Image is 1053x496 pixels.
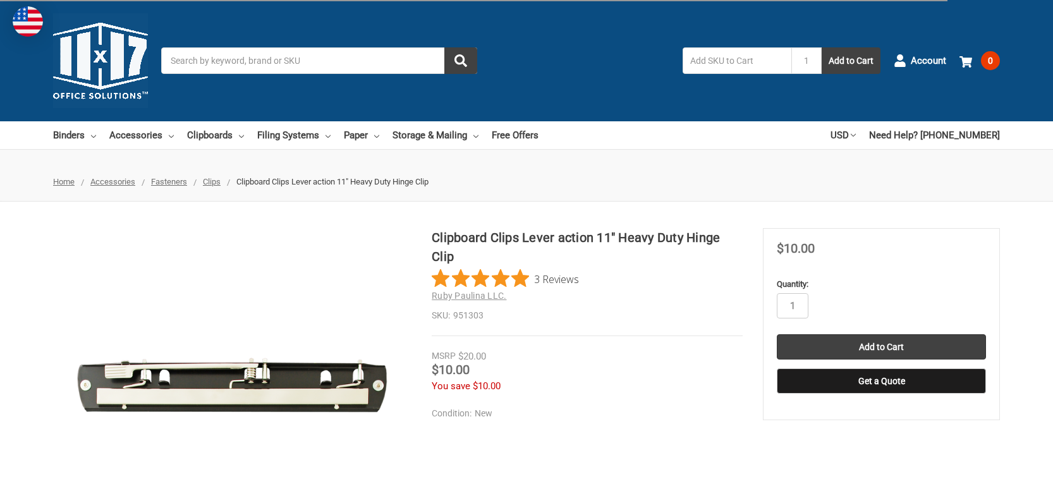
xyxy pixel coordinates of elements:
[203,177,221,186] a: Clips
[53,121,96,149] a: Binders
[151,177,187,186] a: Fasteners
[432,349,456,363] div: MSRP
[432,269,579,288] button: Rated 5 out of 5 stars from 3 reviews. Jump to reviews.
[161,47,477,74] input: Search by keyword, brand or SKU
[53,13,148,108] img: 11x17.com
[432,407,472,420] dt: Condition:
[257,121,331,149] a: Filing Systems
[432,407,736,420] dd: New
[822,47,880,74] button: Add to Cart
[777,278,986,291] label: Quantity:
[777,368,986,394] button: Get a Quote
[534,269,579,288] span: 3 Reviews
[683,47,791,74] input: Add SKU to Cart
[53,177,75,186] a: Home
[13,6,43,37] img: duty and tax information for United States
[344,121,379,149] a: Paper
[432,309,450,322] dt: SKU:
[959,44,1000,77] a: 0
[432,362,470,377] span: $10.00
[432,291,506,301] a: Ruby Paulina LLC.
[109,121,174,149] a: Accessories
[911,54,946,68] span: Account
[869,121,1000,149] a: Need Help? [PHONE_NUMBER]
[981,51,1000,70] span: 0
[236,177,429,186] span: Clipboard Clips Lever action 11" Heavy Duty Hinge Clip
[831,121,856,149] a: USD
[492,121,539,149] a: Free Offers
[949,462,1053,496] iframe: Google Customer Reviews
[458,351,486,362] span: $20.00
[777,241,815,256] span: $10.00
[90,177,135,186] a: Accessories
[432,380,470,392] span: You save
[187,121,244,149] a: Clipboards
[432,228,742,266] h1: Clipboard Clips Lever action 11" Heavy Duty Hinge Clip
[432,309,742,322] dd: 951303
[777,334,986,360] input: Add to Cart
[473,380,501,392] span: $10.00
[393,121,478,149] a: Storage & Mailing
[894,44,946,77] a: Account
